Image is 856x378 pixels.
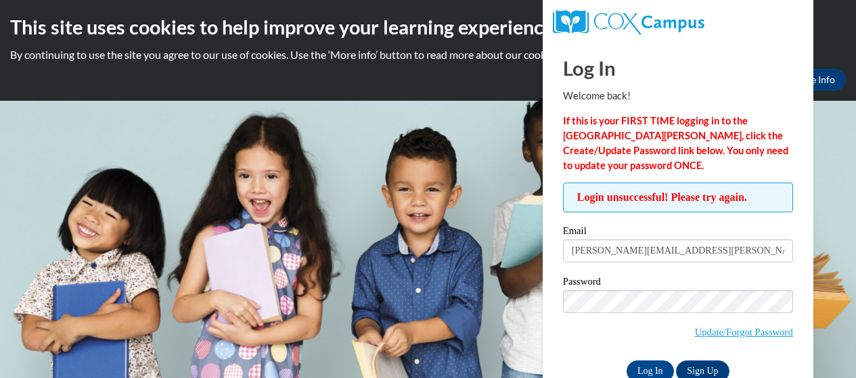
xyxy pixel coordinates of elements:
label: Email [563,226,793,239]
strong: If this is your FIRST TIME logging in to the [GEOGRAPHIC_DATA][PERSON_NAME], click the Create/Upd... [563,115,788,171]
p: By continuing to use the site you agree to our use of cookies. Use the ‘More info’ button to read... [10,47,846,62]
a: Update/Forgot Password [695,327,793,337]
a: More Info [782,69,846,91]
label: Password [563,277,793,290]
h1: Log In [563,54,793,82]
img: COX Campus [553,10,704,34]
p: Welcome back! [563,89,793,103]
h2: This site uses cookies to help improve your learning experience. [10,14,846,41]
span: Login unsuccessful! Please try again. [563,183,793,212]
